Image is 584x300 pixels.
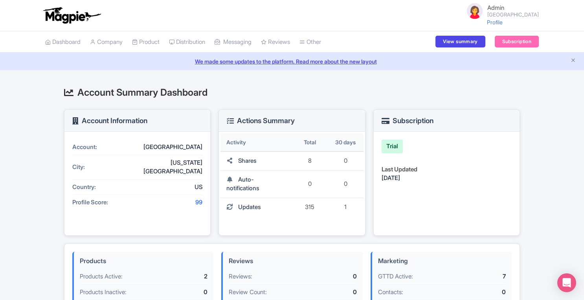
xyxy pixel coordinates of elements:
a: Reviews [261,31,290,53]
span: Shares [238,157,257,164]
h3: Account Information [72,117,147,125]
div: US [131,183,202,192]
div: Products Active: [80,272,163,281]
div: 0 [312,272,357,281]
img: logo-ab69f6fb50320c5b225c76a69d11143b.png [41,7,102,24]
td: 8 [292,152,328,171]
div: City: [72,163,131,172]
h3: Actions Summary [227,117,295,125]
th: 30 days [328,133,364,152]
a: Admin [GEOGRAPHIC_DATA] [461,2,539,20]
td: 0 [292,171,328,198]
a: Other [299,31,321,53]
div: 7 [461,272,506,281]
div: Last Updated [382,165,512,174]
div: [US_STATE][GEOGRAPHIC_DATA] [131,158,202,176]
a: Messaging [215,31,252,53]
div: 0 [461,288,506,297]
span: Auto-notifications [226,176,259,192]
a: Company [90,31,123,53]
div: Open Intercom Messenger [557,273,576,292]
th: Total [292,133,328,152]
div: [DATE] [382,174,512,183]
button: Close announcement [570,56,576,65]
div: Trial [382,140,403,153]
div: GTTD Active: [378,272,461,281]
img: avatar_key_member-9c1dde93af8b07d7383eb8b5fb890c87.png [465,2,484,20]
h2: Account Summary Dashboard [64,87,520,98]
h4: Products [80,258,208,265]
div: 99 [131,198,202,207]
div: Country: [72,183,131,192]
div: [GEOGRAPHIC_DATA] [131,143,202,152]
span: Updates [238,203,261,211]
div: Profile Score: [72,198,131,207]
a: Profile [487,19,503,25]
th: Activity [220,133,292,152]
div: 0 [312,288,357,297]
span: Admin [487,4,504,11]
a: Subscription [495,36,539,47]
div: 2 [163,272,208,281]
a: View summary [435,36,485,47]
small: [GEOGRAPHIC_DATA] [487,12,539,17]
a: Distribution [169,31,205,53]
a: Dashboard [45,31,81,53]
div: Products Inactive: [80,288,163,297]
a: We made some updates to the platform. Read more about the new layout [5,57,579,65]
div: Contacts: [378,288,461,297]
td: 315 [292,198,328,216]
div: Account: [72,143,131,152]
span: 0 [344,180,347,187]
h4: Marketing [378,258,506,265]
span: 0 [344,157,347,164]
div: Review Count: [229,288,312,297]
div: Reviews: [229,272,312,281]
span: 1 [344,203,347,211]
h4: Reviews [229,258,356,265]
div: 0 [163,288,208,297]
h3: Subscription [382,117,433,125]
a: Product [132,31,160,53]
